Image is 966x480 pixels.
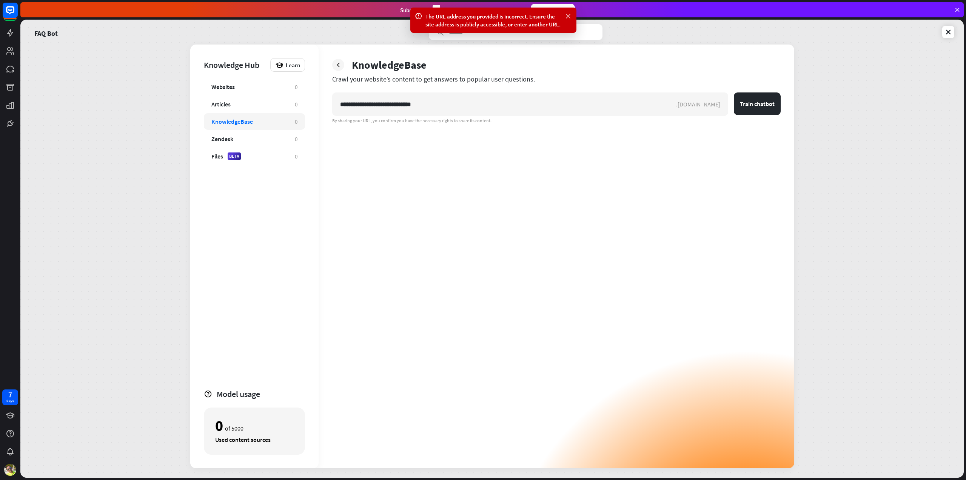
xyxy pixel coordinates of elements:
[734,92,781,115] button: Train chatbot
[295,101,297,108] div: 0
[332,118,781,124] div: By sharing your URL, you confirm you have the necessary rights to share its content.
[211,83,235,91] div: Websites
[215,419,223,432] div: 0
[295,135,297,143] div: 0
[332,75,781,83] div: Crawl your website’s content to get answers to popular user questions.
[34,24,58,40] a: FAQ Bot
[211,135,233,143] div: Zendesk
[215,436,294,443] div: Used content sources
[6,3,29,26] button: Open LiveChat chat widget
[295,83,297,91] div: 0
[286,62,300,69] span: Learn
[400,5,525,15] div: Subscribe in days to get your first month for $1
[2,389,18,405] a: 7 days
[352,58,427,72] div: KnowledgeBase
[211,152,223,160] div: Files
[425,12,561,28] div: The URL address you provided is incorrect. Ensure the site address is publicly accessible, or ent...
[228,152,241,160] div: BETA
[211,118,253,125] div: KnowledgeBase
[676,100,728,108] div: .[DOMAIN_NAME]
[531,4,575,16] div: Subscribe now
[6,398,14,403] div: days
[204,60,267,70] div: Knowledge Hub
[295,118,297,125] div: 0
[8,391,12,398] div: 7
[295,153,297,160] div: 0
[433,5,440,15] div: 3
[217,389,305,399] div: Model usage
[215,419,294,432] div: of 5000
[211,100,231,108] div: Articles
